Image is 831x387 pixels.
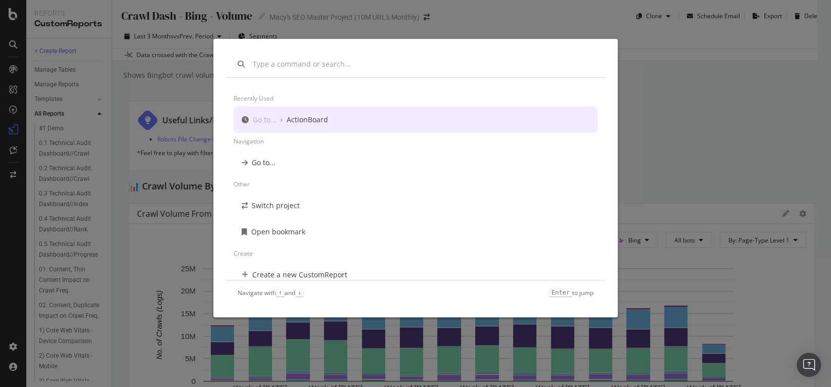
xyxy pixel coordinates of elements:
[253,59,593,69] input: Type a command or search…
[281,115,283,125] div: ›
[295,288,304,297] kbd: ↓
[549,288,593,297] div: to jump
[234,90,597,107] div: Recently used
[253,115,276,125] div: Go to...
[234,133,597,150] div: Navigation
[213,39,618,317] div: modal
[252,158,275,168] div: Go to...
[797,353,821,377] div: Open Intercom Messenger
[252,201,300,211] div: Switch project
[276,288,285,297] kbd: ↑
[252,270,347,280] div: Create a new CustomReport
[287,115,328,125] div: ActionBoard
[234,245,597,262] div: Create
[234,176,597,192] div: Other
[549,288,572,297] kbd: Enter
[238,288,304,297] div: Navigate with and
[251,227,305,237] div: Open bookmark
